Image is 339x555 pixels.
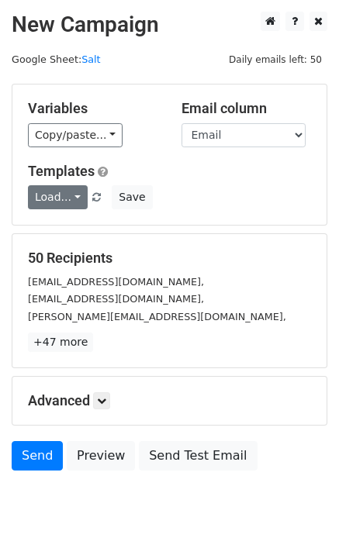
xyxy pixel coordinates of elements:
a: Load... [28,185,88,209]
a: Copy/paste... [28,123,123,147]
button: Save [112,185,152,209]
small: [PERSON_NAME][EMAIL_ADDRESS][DOMAIN_NAME], [28,311,286,322]
h5: Variables [28,100,158,117]
span: Daily emails left: 50 [223,51,327,68]
h2: New Campaign [12,12,327,38]
h5: 50 Recipients [28,250,311,267]
a: Daily emails left: 50 [223,53,327,65]
h5: Email column [182,100,312,117]
a: +47 more [28,333,93,352]
a: Templates [28,163,95,179]
iframe: Chat Widget [261,481,339,555]
a: Preview [67,441,135,471]
a: Salt [81,53,100,65]
small: Google Sheet: [12,53,101,65]
small: [EMAIL_ADDRESS][DOMAIN_NAME], [28,293,204,305]
h5: Advanced [28,392,311,409]
a: Send Test Email [139,441,257,471]
small: [EMAIL_ADDRESS][DOMAIN_NAME], [28,276,204,288]
a: Send [12,441,63,471]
